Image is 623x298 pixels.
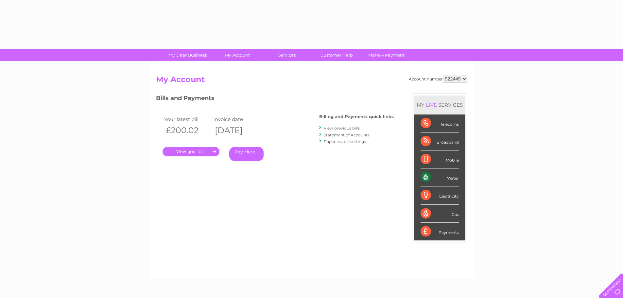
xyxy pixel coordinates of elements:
a: Pay Here [229,147,264,161]
div: Mobile [421,150,459,168]
h2: My Account [156,75,467,87]
div: LIVE [424,102,438,108]
a: Statement of Accounts [324,132,370,137]
h4: Billing and Payments quick links [319,114,394,119]
a: Make A Payment [359,49,413,61]
div: Water [421,168,459,186]
td: Your latest bill [163,115,212,124]
div: Broadband [421,132,459,150]
h3: Bills and Payments [156,94,394,105]
th: £200.02 [163,124,212,137]
div: Gas [421,205,459,223]
div: Telecoms [421,114,459,132]
div: Payments [421,223,459,240]
a: My Account [210,49,264,61]
div: Electricity [421,186,459,204]
div: Account number [409,75,467,83]
div: MY SERVICES [414,96,465,114]
a: View previous bills [324,126,360,131]
th: [DATE] [212,124,261,137]
a: My Clear Business [161,49,215,61]
a: Paperless bill settings [324,139,366,144]
a: Customer Help [310,49,364,61]
a: Services [260,49,314,61]
a: . [163,147,219,156]
td: Invoice date [212,115,261,124]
